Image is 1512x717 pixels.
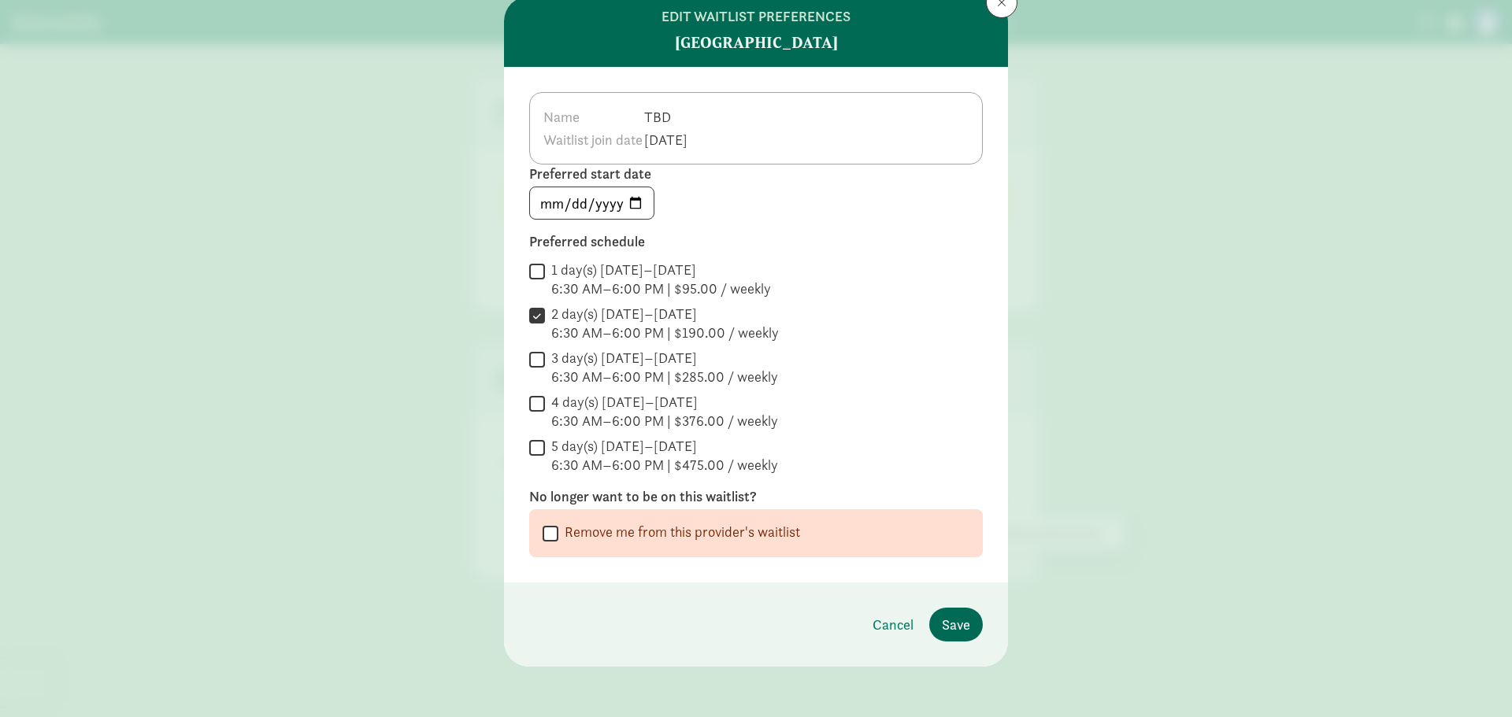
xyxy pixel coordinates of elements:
th: Name [543,105,643,128]
div: 2 day(s) [DATE]–[DATE] [551,305,779,323]
td: [DATE] [643,128,698,151]
label: Preferred start date [529,164,983,183]
th: Waitlist join date [543,128,643,151]
div: 6:30 AM–6:00 PM | $376.00 / weekly [551,412,778,431]
span: Cancel [873,614,913,635]
div: 6:30 AM–6:00 PM | $190.00 / weekly [551,323,779,342]
td: TBD [643,105,698,128]
div: 3 day(s) [DATE]–[DATE] [551,349,778,368]
div: 5 day(s) [DATE]–[DATE] [551,437,778,456]
div: 4 day(s) [DATE]–[DATE] [551,393,778,412]
div: 1 day(s) [DATE]–[DATE] [551,261,771,279]
span: Save [942,614,970,635]
div: 6:30 AM–6:00 PM | $95.00 / weekly [551,279,771,298]
button: Save [929,608,983,641]
label: No longer want to be on this waitlist? [529,487,983,506]
strong: [GEOGRAPHIC_DATA] [675,31,838,54]
div: 6:30 AM–6:00 PM | $475.00 / weekly [551,456,778,475]
label: Remove me from this provider's waitlist [558,523,800,541]
h6: edit waitlist preferences [661,9,850,24]
button: Cancel [860,608,926,641]
div: 6:30 AM–6:00 PM | $285.00 / weekly [551,368,778,386]
label: Preferred schedule [529,232,983,251]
